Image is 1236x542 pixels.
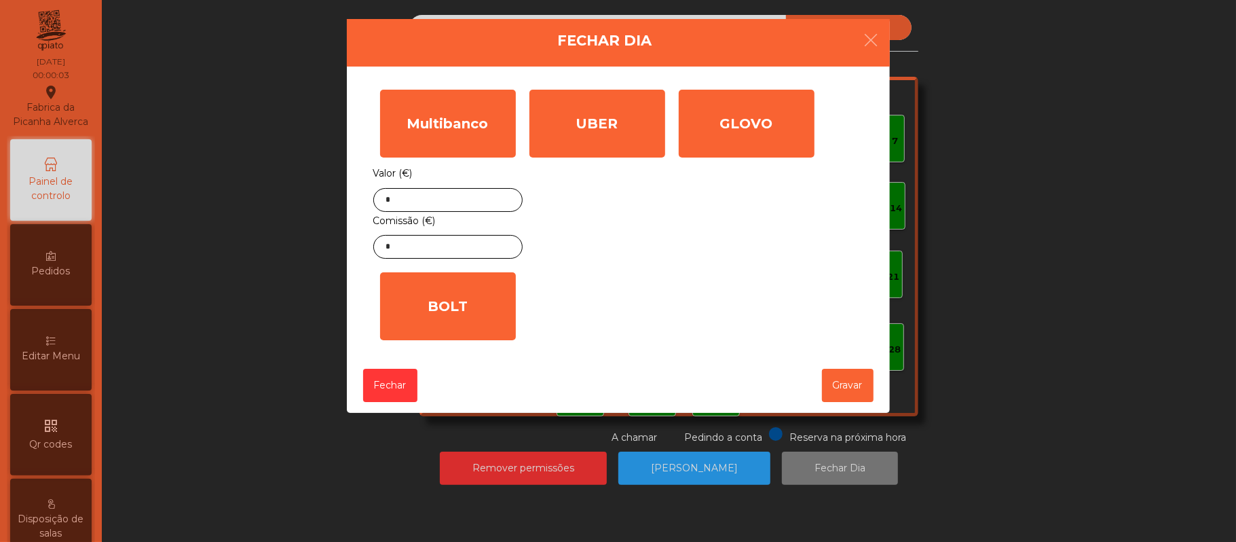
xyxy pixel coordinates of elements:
div: BOLT [380,272,516,340]
div: UBER [529,90,665,158]
div: Multibanco [380,90,516,158]
button: Fechar [363,369,417,402]
label: Comissão (€) [373,212,436,230]
div: GLOVO [679,90,814,158]
button: Gravar [822,369,874,402]
label: Valor (€) [373,164,413,183]
h4: Fechar Dia [557,31,652,51]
